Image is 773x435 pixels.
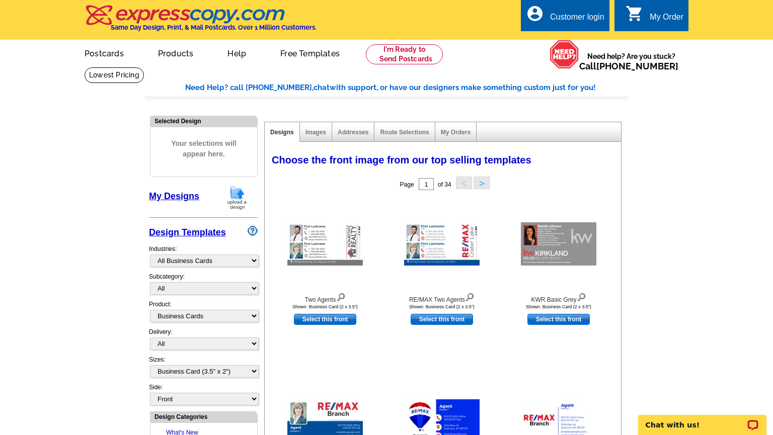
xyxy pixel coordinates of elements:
img: design-wizard-help-icon.png [248,226,258,236]
img: KWR Basic Grey [521,222,596,266]
div: Side: [149,383,258,406]
span: Need help? Are you stuck? [579,51,683,71]
a: Route Selections [380,129,429,136]
span: Page [400,181,414,188]
a: Help [211,41,262,64]
a: Products [142,41,210,64]
img: upload-design [224,185,250,210]
img: view design details [336,291,346,302]
i: shopping_cart [626,5,644,23]
div: Shown: Business Card (2 x 3.5") [386,304,497,309]
div: KWR Basic Grey [503,291,614,304]
a: Images [305,129,326,136]
a: use this design [527,314,590,325]
div: Product: [149,300,258,327]
div: Industries: [149,239,258,272]
div: Sizes: [149,355,258,383]
div: Design Categories [150,412,257,421]
div: Subcategory: [149,272,258,300]
span: of 34 [438,181,451,188]
img: RE/MAX Two Agents [404,222,480,266]
div: Selected Design [150,116,257,126]
a: My Orders [441,129,471,136]
a: [PHONE_NUMBER] [596,61,678,71]
span: Your selections will appear here. [158,128,250,169]
a: Same Day Design, Print, & Mail Postcards. Over 1 Million Customers. [85,12,317,31]
a: Addresses [338,129,368,136]
span: Call [579,61,678,71]
button: > [474,177,490,189]
a: account_circle Customer login [526,11,604,24]
div: Delivery: [149,327,258,355]
div: RE/MAX Two Agents [386,291,497,304]
i: account_circle [526,5,544,23]
div: Shown: Business Card (2 x 3.5") [503,304,614,309]
div: My Order [650,13,683,27]
a: use this design [294,314,356,325]
a: shopping_cart My Order [626,11,683,24]
div: Need Help? call [PHONE_NUMBER], with support, or have our designers make something custom just fo... [185,82,628,94]
a: Postcards [68,41,140,64]
button: < [456,177,472,189]
span: chat [314,83,330,92]
span: Choose the front image from our top selling templates [272,154,531,165]
img: view design details [465,291,475,302]
img: help [550,40,579,69]
div: Two Agents [270,291,380,304]
h4: Same Day Design, Print, & Mail Postcards. Over 1 Million Customers. [111,24,317,31]
img: Two Agents [287,222,363,266]
iframe: LiveChat chat widget [632,403,773,435]
div: Customer login [550,13,604,27]
a: use this design [411,314,473,325]
div: Shown: Business Card (2 x 3.5") [270,304,380,309]
a: Free Templates [264,41,356,64]
a: Design Templates [149,227,226,237]
a: Designs [270,129,294,136]
a: My Designs [149,191,199,201]
img: view design details [577,291,586,302]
